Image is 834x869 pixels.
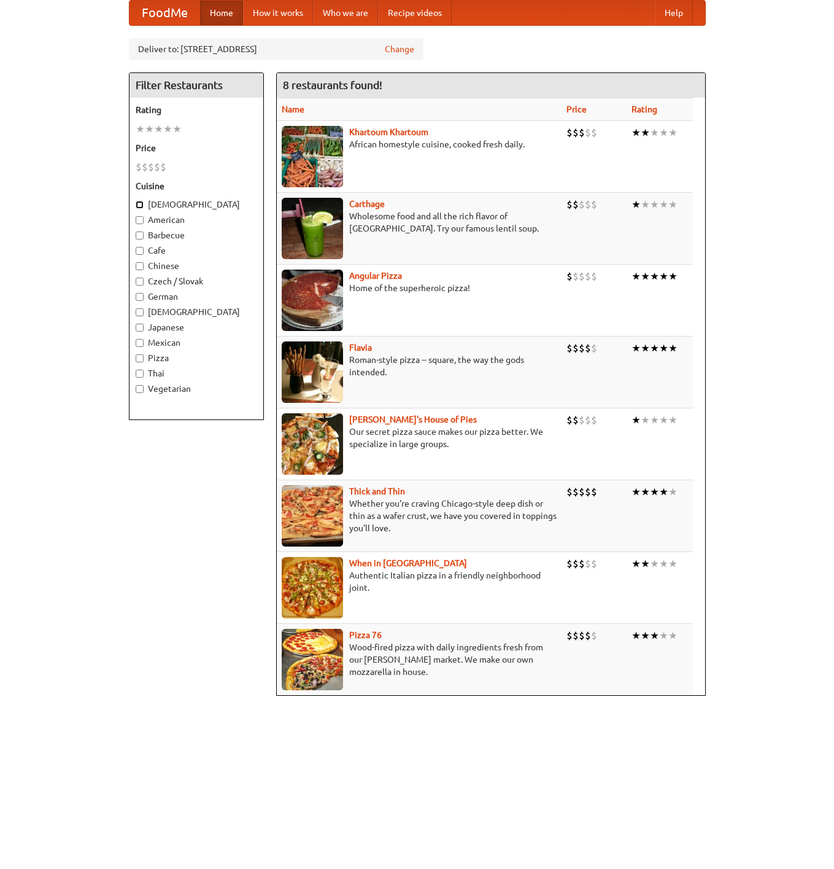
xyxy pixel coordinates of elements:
li: $ [136,160,142,174]
label: Mexican [136,337,257,349]
a: When in [GEOGRAPHIC_DATA] [349,558,467,568]
li: $ [573,198,579,211]
li: $ [585,413,591,427]
a: How it works [243,1,313,25]
li: $ [585,198,591,211]
li: $ [579,485,585,499]
li: $ [566,485,573,499]
li: $ [573,126,579,139]
li: $ [585,341,591,355]
li: $ [579,270,585,283]
li: $ [579,126,585,139]
input: [DEMOGRAPHIC_DATA] [136,308,144,316]
li: $ [573,629,579,642]
h5: Rating [136,104,257,116]
li: ★ [641,629,650,642]
li: ★ [154,122,163,136]
li: ★ [668,270,678,283]
li: ★ [668,126,678,139]
li: ★ [172,122,182,136]
li: ★ [641,126,650,139]
li: $ [591,198,597,211]
a: Change [385,43,414,55]
input: American [136,216,144,224]
h5: Price [136,142,257,154]
b: Angular Pizza [349,271,402,281]
a: Carthage [349,199,385,209]
li: $ [573,270,579,283]
li: ★ [650,270,659,283]
li: ★ [668,629,678,642]
p: Wholesome food and all the rich flavor of [GEOGRAPHIC_DATA]. Try our famous lentil soup. [282,210,557,235]
li: ★ [641,270,650,283]
label: Thai [136,367,257,380]
a: [PERSON_NAME]'s House of Pies [349,415,477,424]
a: Help [655,1,693,25]
li: $ [160,160,166,174]
li: ★ [650,341,659,355]
img: luigis.jpg [282,413,343,475]
li: ★ [641,198,650,211]
li: ★ [631,413,641,427]
a: Thick and Thin [349,486,405,496]
label: [DEMOGRAPHIC_DATA] [136,198,257,211]
input: Pizza [136,354,144,362]
input: Mexican [136,339,144,347]
li: ★ [668,198,678,211]
li: $ [566,341,573,355]
p: Authentic Italian pizza in a friendly neighborhood joint. [282,569,557,594]
li: ★ [641,413,650,427]
a: Pizza 76 [349,630,382,640]
img: thick.jpg [282,485,343,547]
a: Recipe videos [378,1,452,25]
li: $ [591,126,597,139]
img: angular.jpg [282,270,343,331]
li: ★ [631,198,641,211]
li: ★ [650,413,659,427]
li: ★ [650,557,659,571]
img: pizza76.jpg [282,629,343,690]
li: $ [585,557,591,571]
p: African homestyle cuisine, cooked fresh daily. [282,138,557,150]
a: Price [566,104,587,114]
img: wheninrome.jpg [282,557,343,618]
li: $ [585,270,591,283]
a: FoodMe [129,1,200,25]
li: $ [579,413,585,427]
li: ★ [631,557,641,571]
p: Our secret pizza sauce makes our pizza better. We specialize in large groups. [282,426,557,450]
li: $ [573,341,579,355]
input: Barbecue [136,232,144,240]
li: ★ [668,557,678,571]
input: [DEMOGRAPHIC_DATA] [136,201,144,209]
li: $ [573,557,579,571]
li: $ [579,341,585,355]
li: ★ [641,485,650,499]
li: ★ [631,126,641,139]
li: $ [585,126,591,139]
label: American [136,214,257,226]
li: ★ [650,485,659,499]
li: ★ [631,629,641,642]
a: Who we are [313,1,378,25]
li: $ [142,160,148,174]
h4: Filter Restaurants [129,73,263,98]
li: $ [591,629,597,642]
img: flavia.jpg [282,341,343,403]
li: $ [591,557,597,571]
h5: Cuisine [136,180,257,192]
li: ★ [650,198,659,211]
li: $ [566,126,573,139]
a: Flavia [349,343,372,353]
li: ★ [659,198,668,211]
a: Khartoum Khartoum [349,127,428,137]
li: ★ [631,270,641,283]
label: Cafe [136,244,257,257]
li: $ [591,270,597,283]
li: $ [566,557,573,571]
li: ★ [650,126,659,139]
li: ★ [659,270,668,283]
